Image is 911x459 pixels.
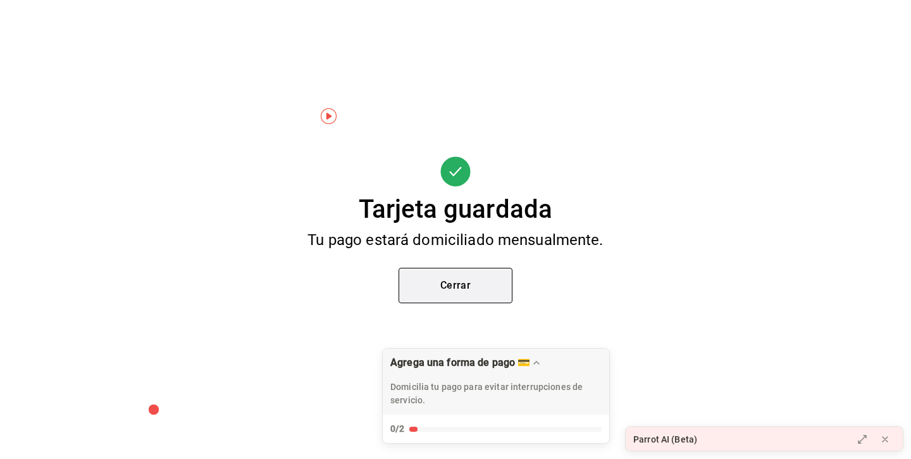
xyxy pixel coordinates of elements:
button: Expand Checklist [383,349,609,443]
div: Tarjeta guardada [359,197,552,222]
div: 0/2 [390,422,404,436]
div: Drag to move checklist [383,349,609,415]
div: Parrot AI (Beta) [633,433,697,446]
button: Cerrar [399,268,512,303]
div: Agrega una forma de pago 💳 [390,356,530,368]
img: Tooltip marker [321,108,337,124]
div: Agrega una forma de pago 💳 [382,348,610,444]
div: Tu pago estará domiciliado mensualmente. [280,232,632,248]
p: Domicilia tu pago para evitar interrupciones de servicio. [390,380,602,407]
